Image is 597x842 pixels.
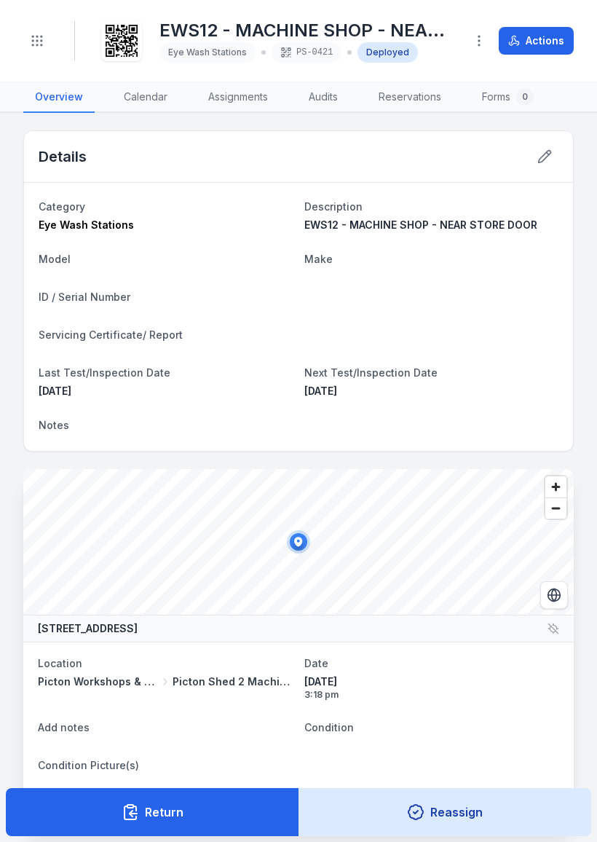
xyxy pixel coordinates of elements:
span: 3:18 pm [304,689,559,701]
time: 4/8/2025, 12:00:00 am [39,385,71,397]
a: Audits [297,82,349,113]
a: Calendar [112,82,179,113]
span: Category [39,200,85,213]
span: Eye Wash Stations [168,47,247,58]
span: Add notes [38,721,90,733]
time: 22/4/2025, 3:18:43 pm [304,674,559,701]
button: Reassign [298,788,592,836]
span: Model [39,253,71,265]
span: Last Test/Inspection Date [39,366,170,379]
span: Description [304,200,363,213]
button: Actions [499,27,574,55]
a: Assignments [197,82,280,113]
span: Notes [39,419,69,431]
span: ID / Serial Number [39,291,130,303]
span: Condition [304,721,354,733]
time: 4/11/2025, 12:00:00 am [304,385,337,397]
span: Location [38,657,82,669]
button: Switch to Satellite View [540,581,568,609]
h2: Details [39,146,87,167]
span: EWS12 - MACHINE SHOP - NEAR STORE DOOR [304,219,537,231]
span: Picton Shed 2 Machine Shop [173,674,293,689]
a: Overview [23,82,95,113]
span: Condition Picture(s) [38,759,139,771]
span: Next Test/Inspection Date [304,366,438,379]
span: Picton Workshops & Bays [38,674,158,689]
strong: [STREET_ADDRESS] [38,621,138,636]
button: Return [6,788,299,836]
span: [DATE] [304,674,559,689]
a: Picton Workshops & BaysPicton Shed 2 Machine Shop [38,674,293,689]
div: PS-0421 [272,42,341,63]
span: [DATE] [39,385,71,397]
div: 0 [516,88,534,106]
button: Toggle navigation [23,27,51,55]
span: [DATE] [304,385,337,397]
a: Reservations [367,82,453,113]
button: Zoom in [545,476,566,497]
h1: EWS12 - MACHINE SHOP - NEAR STORE DOOR [159,19,454,42]
div: Deployed [357,42,418,63]
span: Date [304,657,328,669]
a: Forms0 [470,82,545,113]
span: Make [304,253,333,265]
span: Servicing Certificate/ Report [39,328,183,341]
span: Eye Wash Stations [39,219,134,231]
button: Zoom out [545,497,566,519]
canvas: Map [23,469,574,615]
